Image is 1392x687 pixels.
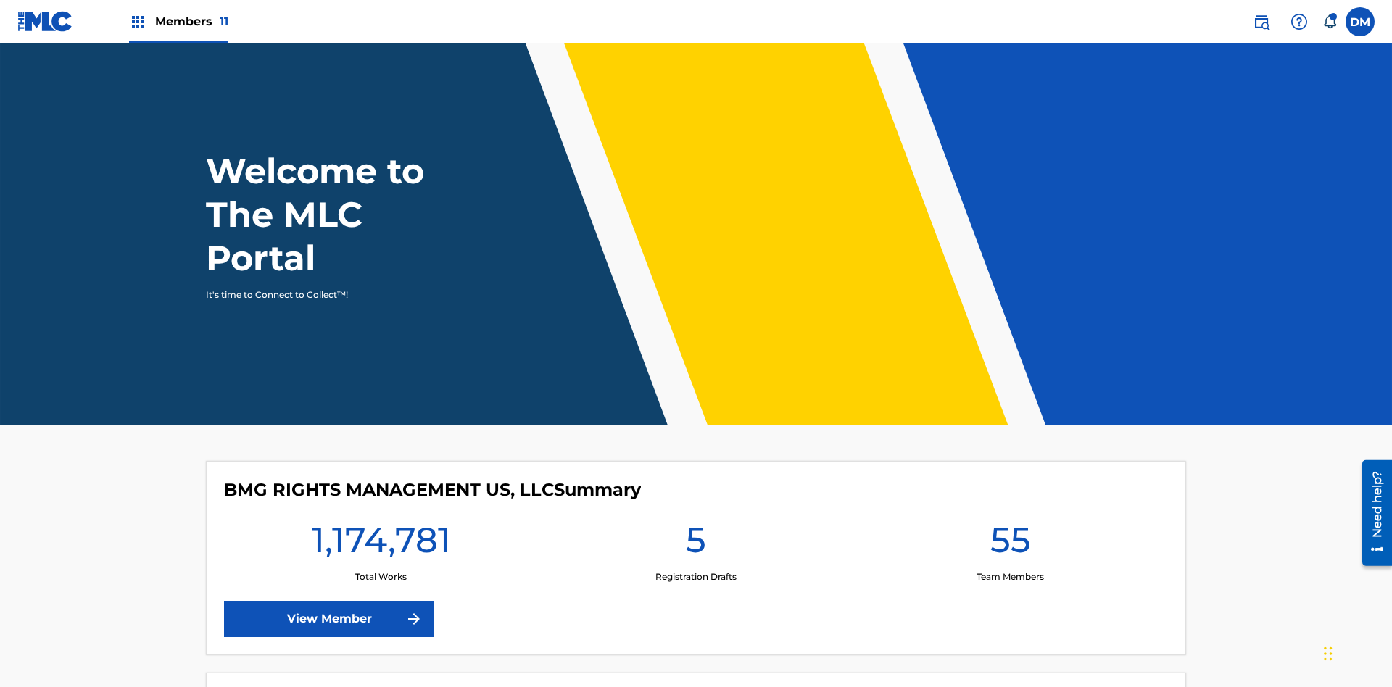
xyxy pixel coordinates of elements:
h1: 1,174,781 [312,518,451,570]
p: Registration Drafts [655,570,737,583]
img: help [1290,13,1308,30]
iframe: Chat Widget [1319,617,1392,687]
h1: 5 [686,518,706,570]
iframe: Resource Center [1351,454,1392,573]
h1: 55 [990,518,1031,570]
div: User Menu [1346,7,1375,36]
a: Public Search [1247,7,1276,36]
img: Top Rightsholders [129,13,146,30]
div: Notifications [1322,14,1337,29]
img: f7272a7cc735f4ea7f67.svg [405,610,423,628]
a: View Member [224,601,434,637]
div: Drag [1324,632,1333,675]
h1: Welcome to The MLC Portal [206,149,477,280]
div: Help [1285,7,1314,36]
p: Total Works [355,570,407,583]
img: MLC Logo [17,11,73,32]
p: Team Members [977,570,1044,583]
img: search [1253,13,1270,30]
span: 11 [220,14,228,28]
p: It's time to Connect to Collect™! [206,288,457,301]
h4: BMG RIGHTS MANAGEMENT US, LLC [224,479,641,501]
span: Members [155,13,228,30]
